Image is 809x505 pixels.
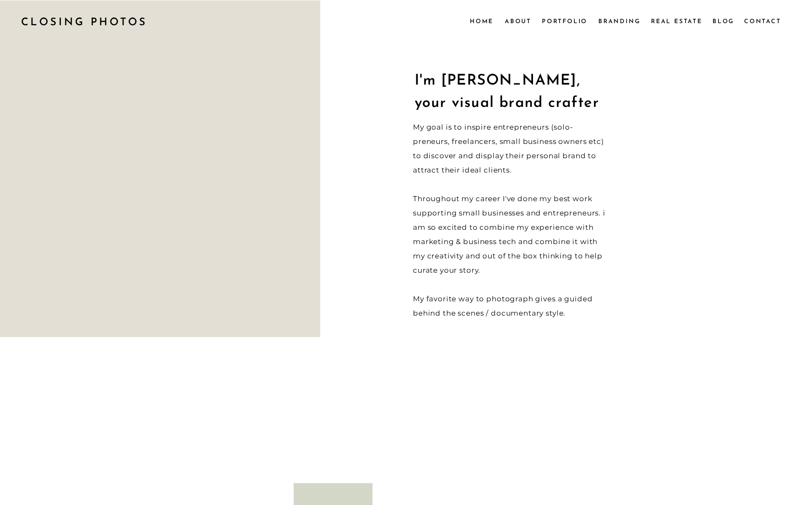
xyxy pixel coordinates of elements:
p: My goal is to inspire entrepreneurs (solo-preneurs, freelancers, small business owners etc) to di... [413,120,608,320]
h1: I'm [PERSON_NAME], your visual brand crafter [415,70,609,111]
a: Branding [598,16,641,26]
a: Blog [713,16,735,26]
a: Home [470,16,493,26]
a: Contact [744,16,780,26]
a: About [505,16,530,26]
a: CLOSING PHOTOS [21,13,155,29]
a: Real Estate [651,16,704,26]
a: Portfolio [542,16,588,26]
